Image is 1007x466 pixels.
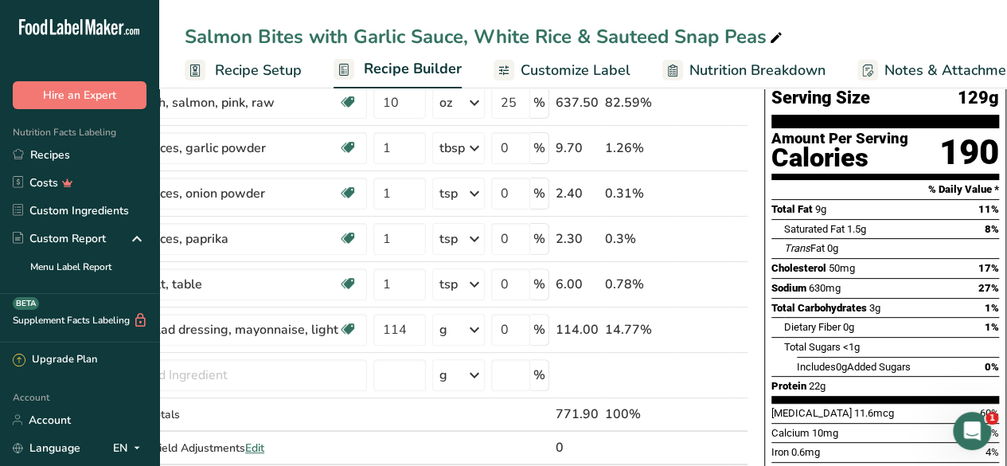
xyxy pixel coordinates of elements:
div: tsp [439,184,458,203]
div: 190 [939,131,999,174]
span: 3g [869,302,880,314]
span: 1% [985,321,999,333]
button: Hire an Expert [13,81,146,109]
div: Spices, paprika [142,229,338,249]
span: 0g [827,242,838,254]
div: 2.30 [556,229,599,249]
div: Calories [771,147,908,170]
a: Customize Label [494,53,630,88]
span: Recipe Setup [215,60,302,81]
div: oz [439,93,452,112]
iframe: Intercom live chat [953,412,991,450]
div: 0.31% [605,184,673,203]
div: 771.90 [556,405,599,424]
span: 0.6mg [791,446,820,458]
span: 10mg [812,427,838,439]
a: Language [13,434,80,462]
div: Amount Per Serving [771,131,908,147]
div: Recipe Yield Adjustments [115,440,367,456]
span: Dietary Fiber [784,321,841,333]
a: Nutrition Breakdown [662,53,826,88]
div: 0 [556,438,599,457]
span: 4% [986,446,999,458]
div: 0.78% [605,275,673,294]
div: Spices, garlic powder [142,139,338,158]
span: Customize Label [521,60,630,81]
span: 0g [843,321,854,333]
span: Total Fat [771,203,813,215]
div: Salad dressing, mayonnaise, light [142,320,338,339]
div: Spices, onion powder [142,184,338,203]
section: % Daily Value * [771,180,999,199]
span: Includes Added Sugars [797,361,911,373]
span: 0% [985,361,999,373]
div: Custom Report [13,230,106,247]
div: Salt, table [142,275,338,294]
a: Recipe Setup [185,53,302,88]
div: 14.77% [605,320,673,339]
div: 82.59% [605,93,673,112]
span: 0% [986,427,999,439]
div: Gross Totals [115,406,367,423]
span: 50mg [829,262,855,274]
input: Add Ingredient [115,359,367,391]
div: 114.00 [556,320,599,339]
span: 129g [958,88,999,108]
span: 11.6mcg [854,407,894,419]
span: 22g [809,380,826,392]
div: 9.70 [556,139,599,158]
span: 1 [986,412,998,425]
span: [MEDICAL_DATA] [771,407,852,419]
span: Saturated Fat [784,223,845,235]
span: 11% [978,203,999,215]
div: tsp [439,229,458,249]
span: Fat [784,242,825,254]
span: Iron [771,446,789,458]
div: 637.50 [556,93,599,112]
span: Edit [245,441,264,456]
div: g [439,320,447,339]
div: Salmon Bites with Garlic Sauce, White Rice & Sauteed Snap Peas [185,22,786,51]
div: BETA [13,297,39,310]
span: <1g [843,341,860,353]
span: 17% [978,262,999,274]
a: Recipe Builder [334,51,462,89]
span: Sodium [771,282,806,294]
span: Recipe Builder [364,58,462,80]
div: 0.3% [605,229,673,249]
i: Trans [784,242,810,254]
span: 1% [985,302,999,314]
span: Total Sugars [784,341,841,353]
div: 100% [605,405,673,424]
span: Nutrition Breakdown [689,60,826,81]
span: 9g [815,203,826,215]
div: 6.00 [556,275,599,294]
span: Cholesterol [771,262,826,274]
span: Calcium [771,427,810,439]
span: 1.5g [847,223,866,235]
span: Protein [771,380,806,392]
div: 2.40 [556,184,599,203]
div: EN [113,438,146,457]
span: 630mg [809,282,841,294]
div: tsp [439,275,458,294]
div: tbsp [439,139,465,158]
div: Fish, salmon, pink, raw [142,93,338,112]
div: 1.26% [605,139,673,158]
span: 8% [985,223,999,235]
span: Total Carbohydrates [771,302,867,314]
div: Upgrade Plan [13,352,97,368]
span: Serving Size [771,88,870,108]
span: 0g [836,361,847,373]
div: 6 Servings Per Container [771,72,999,88]
span: 60% [980,407,999,419]
div: g [439,366,447,385]
span: 27% [978,282,999,294]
